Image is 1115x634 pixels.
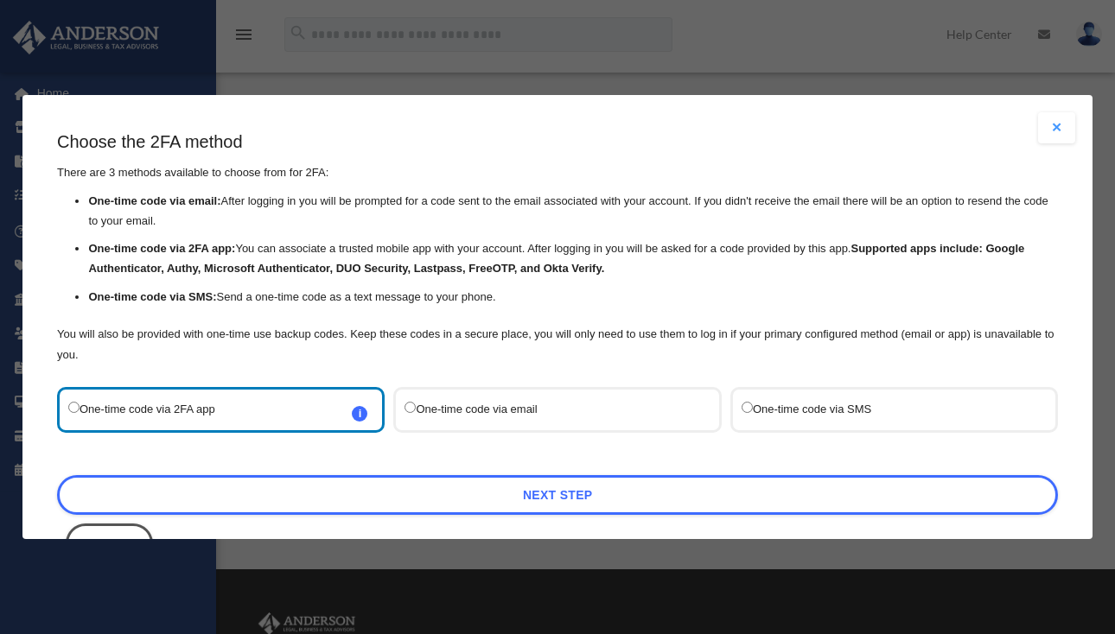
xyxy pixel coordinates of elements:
input: One-time code via email [405,402,416,413]
label: One-time code via email [405,398,692,422]
strong: One-time code via 2FA app: [88,242,235,255]
li: After logging in you will be prompted for a code sent to the email associated with your account. ... [88,192,1058,231]
span: i [352,406,367,422]
label: One-time code via SMS [742,398,1029,422]
strong: Supported apps include: Google Authenticator, Authy, Microsoft Authenticator, DUO Security, Lastp... [88,242,1024,275]
div: There are 3 methods available to choose from for 2FA: [57,130,1058,365]
button: Close this dialog window [66,523,153,563]
h3: Choose the 2FA method [57,130,1058,154]
strong: One-time code via email: [88,194,220,207]
label: One-time code via 2FA app [68,398,356,422]
input: One-time code via 2FA appi [68,402,80,413]
li: You can associate a trusted mobile app with your account. After logging in you will be asked for ... [88,239,1058,279]
a: Next Step [57,475,1058,515]
strong: One-time code via SMS: [88,290,216,303]
button: Close modal [1038,112,1076,143]
input: One-time code via SMS [742,402,753,413]
li: Send a one-time code as a text message to your phone. [88,288,1058,307]
p: You will also be provided with one-time use backup codes. Keep these codes in a secure place, you... [57,324,1058,365]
